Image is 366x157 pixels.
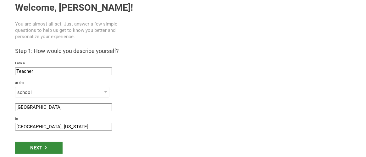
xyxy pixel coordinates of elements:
[15,123,112,131] input: location
[15,2,168,13] h1: Welcome, [PERSON_NAME]!
[17,89,89,96] div: school
[15,81,168,85] div: at the
[15,142,63,154] div: Next
[15,61,168,66] div: I am a...
[15,103,112,111] input: name of institution
[15,67,112,75] input: role that defines you
[15,47,168,55] h3: Step 1: How would you describe yourself?
[15,21,137,40] p: You are almost all set. Just answer a few simple questions to help us get to know you better and ...
[15,117,168,121] div: in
